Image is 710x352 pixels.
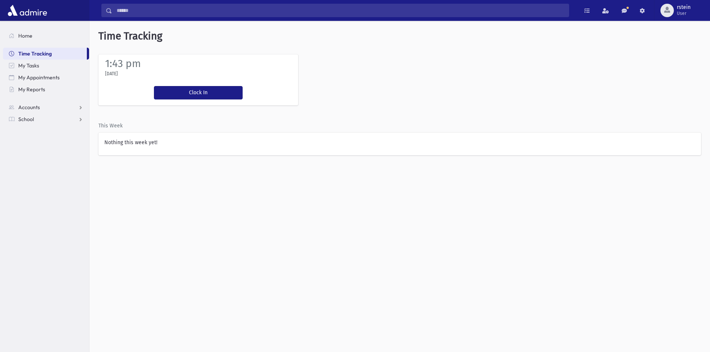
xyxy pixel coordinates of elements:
[154,86,243,99] button: Clock In
[18,86,45,93] span: My Reports
[112,4,569,17] input: Search
[104,139,157,146] label: Nothing this week yet!
[677,10,691,16] span: User
[3,48,87,60] a: Time Tracking
[105,70,118,77] label: [DATE]
[18,50,52,57] span: Time Tracking
[6,3,49,18] img: AdmirePro
[18,32,32,39] span: Home
[18,104,40,111] span: Accounts
[89,21,710,51] h5: Time Tracking
[98,122,123,130] label: This Week
[3,101,89,113] a: Accounts
[677,4,691,10] span: rstein
[18,116,34,123] span: School
[3,83,89,95] a: My Reports
[105,57,141,70] label: 1:43 pm
[18,74,60,81] span: My Appointments
[3,60,89,72] a: My Tasks
[3,30,89,42] a: Home
[3,113,89,125] a: School
[3,72,89,83] a: My Appointments
[18,62,39,69] span: My Tasks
